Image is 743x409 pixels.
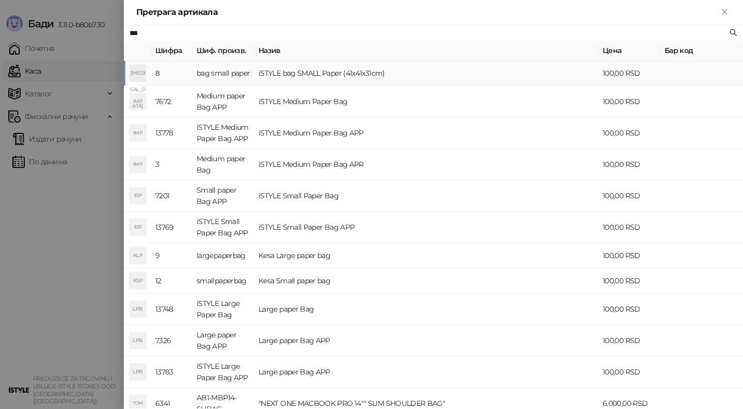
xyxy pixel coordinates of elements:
td: iSTYLE Small Paper Bag APP [192,212,254,243]
td: 100,00 RSD [599,325,660,356]
td: Large paper Bag APP [192,325,254,356]
td: largepaperbag [192,243,254,268]
div: ISP [130,219,146,235]
div: KLP [130,247,146,264]
td: iSTYLE Small Paper Bag [254,180,599,212]
td: Small paper Bag APP [192,180,254,212]
td: iSTYLE Medium Paper Bag APP [192,117,254,149]
td: 9 [151,243,192,268]
th: Назив [254,41,599,61]
td: 13769 [151,212,192,243]
td: Large paper Bag APP [254,325,599,356]
td: Kesa Small paper bag [254,268,599,294]
td: 100,00 RSD [599,149,660,180]
div: IMP [130,125,146,141]
div: KSP [130,272,146,289]
td: 100,00 RSD [599,180,660,212]
td: iSTYLE bag SMALL Paper (41x41x31cm) [254,61,599,86]
td: iSTYLE Medium Paper Bag APR [254,149,599,180]
div: LPB [130,301,146,317]
td: 100,00 RSD [599,61,660,86]
div: [MEDICAL_DATA] [130,65,146,81]
td: 12 [151,268,192,294]
td: 8 [151,61,192,86]
th: Цена [599,41,660,61]
td: 13783 [151,356,192,388]
th: Бар код [660,41,743,61]
td: Medium paper Bag [192,149,254,180]
td: Medium paper Bag APP [192,86,254,117]
div: IMP [130,93,146,110]
td: 13778 [151,117,192,149]
button: Close [718,6,731,19]
td: iSTYLE Large Paper Bag APP [192,356,254,388]
td: 100,00 RSD [599,86,660,117]
td: smallpaperbag [192,268,254,294]
div: LPB [130,332,146,349]
td: 3 [151,149,192,180]
td: 100,00 RSD [599,356,660,388]
td: iSTYLE Small Paper Bag APP [254,212,599,243]
div: LPB [130,364,146,380]
td: 13748 [151,294,192,325]
td: 100,00 RSD [599,212,660,243]
td: iSTYLE Large Paper Bag [192,294,254,325]
td: Large paper Bag APP [254,356,599,388]
td: 100,00 RSD [599,268,660,294]
th: Шифра [151,41,192,61]
td: 7326 [151,325,192,356]
td: iSTYLE Medium Paper Bag [254,86,599,117]
td: iSTYLE Medium Paper Bag APP [254,117,599,149]
td: Kesa Large paper bag [254,243,599,268]
div: ISP [130,188,146,204]
td: 7672 [151,86,192,117]
td: Large paper Bag [254,294,599,325]
td: 100,00 RSD [599,294,660,325]
th: Шиф. произв. [192,41,254,61]
div: IMP [130,156,146,173]
td: bag small paper [192,61,254,86]
td: 7201 [151,180,192,212]
div: Претрага артикала [136,6,718,19]
td: 100,00 RSD [599,243,660,268]
td: 100,00 RSD [599,117,660,149]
